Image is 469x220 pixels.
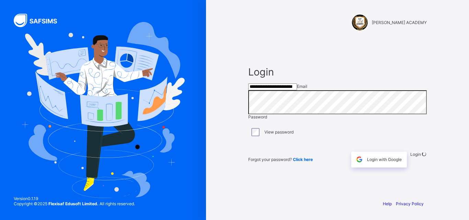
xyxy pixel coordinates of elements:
[372,20,427,25] span: [PERSON_NAME] ACADEMY
[293,157,313,162] a: Click here
[48,201,99,206] strong: Flexisaf Edusoft Limited.
[297,84,307,89] span: Email
[355,155,363,163] img: google.396cfc9801f0270233282035f929180a.svg
[396,201,424,206] a: Privacy Policy
[21,22,185,198] img: Hero Image
[383,201,392,206] a: Help
[14,196,135,201] span: Version 0.1.19
[14,201,135,206] span: Copyright © 2025 All rights reserved.
[410,152,421,157] span: Login
[264,129,294,135] label: View password
[248,66,427,78] span: Login
[14,14,65,27] img: SAFSIMS Logo
[248,114,267,119] span: Password
[248,157,313,162] span: Forgot your password?
[367,157,402,162] span: Login with Google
